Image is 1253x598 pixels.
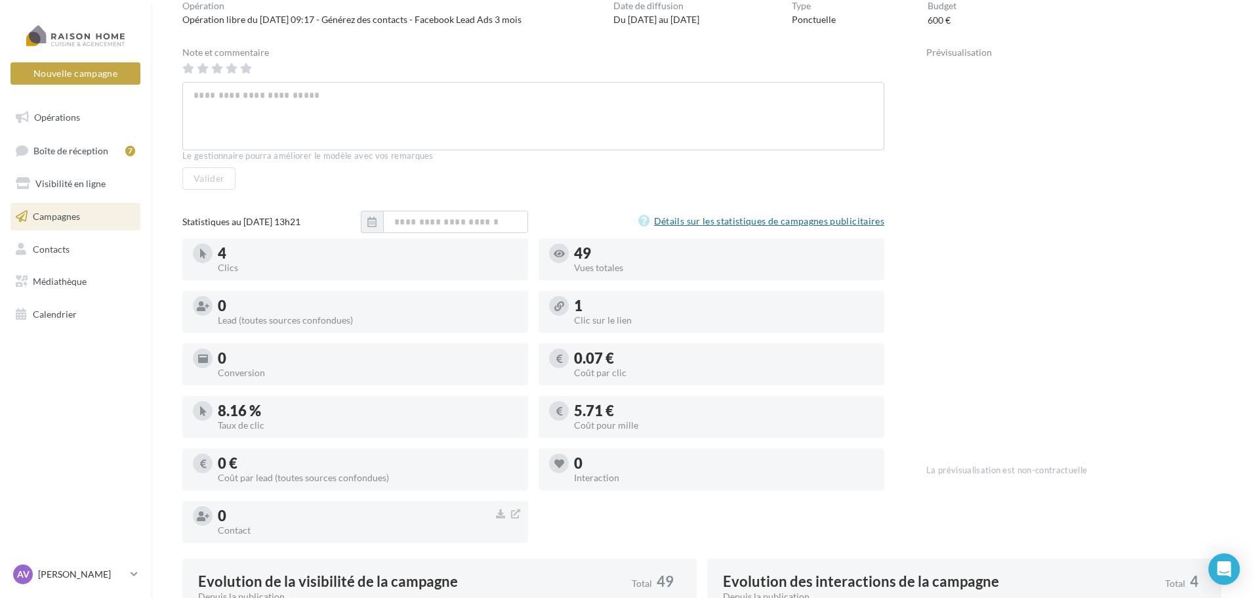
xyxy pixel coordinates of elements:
span: Campagnes [33,211,80,222]
div: Vues totales [574,263,874,272]
div: Du [DATE] au [DATE] [613,13,699,26]
a: Détails sur les statistiques de campagnes publicitaires [638,213,884,229]
div: Lead (toutes sources confondues) [218,316,518,325]
span: Médiathèque [33,276,87,287]
div: Clic sur le lien [574,316,874,325]
div: Opération [182,1,522,11]
div: Coût pour mille [574,421,874,430]
div: Evolution de la visibilité de la campagne [198,574,458,589]
div: Open Intercom Messenger [1208,553,1240,585]
span: Contacts [33,243,70,254]
div: 600 € [928,14,951,27]
div: Statistiques au [DATE] 13h21 [182,215,361,228]
div: Budget [928,1,956,11]
div: Opération libre du [DATE] 09:17 - Générez des contacts - Facebook Lead Ads 3 mois [182,13,522,26]
div: 1 [574,299,874,313]
div: 0 [218,299,518,313]
a: Contacts [8,236,143,263]
span: Total [1165,579,1185,588]
div: Prévisualisation [926,48,1222,57]
div: Conversion [218,368,518,377]
div: Le gestionnaire pourra améliorer le modèle avec vos remarques [182,150,884,162]
div: Note et commentaire [182,48,884,57]
a: Campagnes [8,203,143,230]
div: Interaction [574,473,874,482]
div: Date de diffusion [613,1,699,11]
div: 0 € [218,456,518,471]
div: Coût par clic [574,368,874,377]
span: 49 [657,574,674,589]
div: 7 [125,146,135,156]
a: Médiathèque [8,268,143,295]
a: Boîte de réception7 [8,137,143,165]
a: AV [PERSON_NAME] [10,562,140,587]
button: Nouvelle campagne [10,62,140,85]
span: Total [632,579,652,588]
div: 0 [218,351,518,366]
div: Ponctuelle [792,13,836,26]
p: [PERSON_NAME] [38,568,125,581]
span: Visibilité en ligne [35,178,106,189]
div: Contact [218,526,518,535]
div: Evolution des interactions de la campagne [723,574,999,589]
span: Calendrier [33,309,77,320]
div: Coût par lead (toutes sources confondues) [218,473,518,482]
div: 5.71 € [574,404,874,418]
div: 8.16 % [218,404,518,418]
div: Type [792,1,836,11]
a: Visibilité en ligne [8,170,143,198]
div: 0.07 € [574,351,874,366]
div: 0 [218,509,518,523]
div: 4 [218,246,518,261]
a: Opérations [8,104,143,131]
div: 49 [574,246,874,261]
div: La prévisualisation est non-contractuelle [926,459,1222,477]
div: Taux de clic [218,421,518,430]
span: Opérations [34,112,80,123]
a: Calendrier [8,301,143,328]
div: 0 [574,456,874,471]
div: Clics [218,263,518,272]
span: 4 [1190,574,1199,589]
span: AV [17,568,30,581]
button: Valider [182,167,236,190]
span: Boîte de réception [33,144,108,156]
